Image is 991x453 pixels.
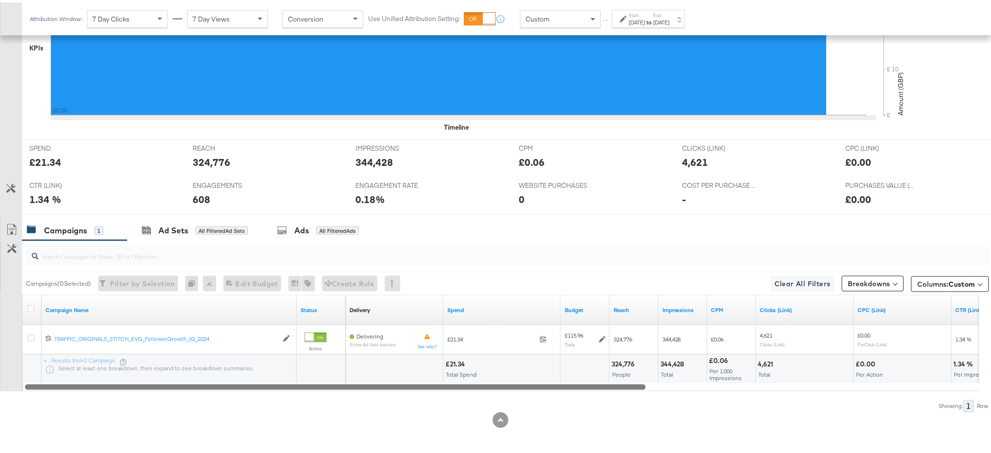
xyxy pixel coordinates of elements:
[356,153,394,167] div: 344,428
[39,240,900,259] input: Search Campaigns by Name, ID or Objective
[857,369,883,376] span: Per Action
[654,10,670,16] label: End:
[645,16,654,23] strong: to
[29,141,103,151] span: SPEND
[26,277,91,286] div: Campaigns ( 0 Selected)
[711,304,752,312] a: The average cost you've paid to have 1,000 impressions of your ad.
[759,369,771,376] span: Total
[526,12,550,21] span: Custom
[519,190,525,204] div: 0
[316,224,359,233] div: All Filtered Ads
[356,330,383,338] span: Delivering
[897,70,905,113] text: Amount (GBP)
[956,333,972,340] span: 1.34 %
[29,13,82,20] div: Attribution Window:
[185,273,203,289] div: 0
[44,223,87,234] div: Campaigns
[446,369,477,376] span: Total Spend
[193,141,266,151] span: REACH
[368,12,460,21] label: Use Unified Attribution Setting:
[682,190,686,204] div: -
[54,333,278,341] a: TRAFFIC_ORIGINALS_STITCH_EVG_FollowerGrowth_IG_2024
[447,304,557,312] a: The total amount spent to date.
[662,333,681,340] span: 344,428
[565,329,583,337] div: £115.96
[612,369,631,376] span: People
[845,190,871,204] div: £0.00
[29,153,61,167] div: £21.34
[519,153,545,167] div: £0.06
[842,273,904,289] button: Breakdowns
[911,274,989,290] button: Columns:Custom
[760,304,850,312] a: The number of clicks on links appearing on your ad or Page that direct people to your sites off F...
[356,190,385,204] div: 0.18%
[709,354,731,363] div: £0.06
[288,12,323,21] span: Conversion
[858,339,887,345] sub: Per Click (Link)
[612,358,638,367] div: 324,776
[654,16,670,24] div: [DATE]
[356,179,429,188] span: ENGAGEMENT RATE
[294,223,309,234] div: Ads
[758,358,776,367] div: 4,621
[682,153,708,167] div: 4,621
[845,141,919,151] span: CPC (LINK)
[29,179,103,188] span: CTR (LINK)
[939,401,964,408] div: Showing:
[760,339,785,345] sub: Clicks (Link)
[629,10,645,16] label: Start:
[845,153,871,167] div: £0.00
[29,190,61,204] div: 1.34 %
[682,141,755,151] span: CLICKS (LINK)
[196,224,248,233] div: All Filtered Ad Sets
[858,304,948,312] a: The average cost for each link click you've received from your ad.
[350,340,396,345] sub: Some Ad Sets Inactive
[350,304,370,312] a: Reflects the ability of your Ad Campaign to achieve delivery based on ad states, schedule and bud...
[918,277,975,287] span: Columns:
[193,179,266,188] span: ENGAGEMENTS
[614,333,632,340] span: 324,776
[565,304,606,312] a: The maximum amount you're willing to spend on your ads, on average each day or over the lifetime ...
[350,304,370,312] div: Delivery
[565,339,575,345] sub: Daily
[602,17,611,20] span: ↑
[29,41,44,50] div: KPIs
[629,16,645,24] div: [DATE]
[45,304,293,312] a: Your campaign name.
[682,179,755,188] span: COST PER PURCHASE (WEBSITE EVENTS)
[193,190,210,204] div: 608
[774,275,831,288] span: Clear All Filters
[949,277,975,286] span: Custom
[92,12,130,21] span: 7 Day Clicks
[356,141,429,151] span: IMPRESSIONS
[845,179,919,188] span: PURCHASES VALUE (WEBSITE EVENTS)
[301,304,342,312] a: Shows the current state of your Ad Campaign.
[661,369,673,376] span: Total
[305,343,327,350] label: Active
[710,365,742,380] span: Per 1,000 Impressions
[158,223,188,234] div: Ad Sets
[193,12,230,21] span: 7 Day Views
[964,398,974,410] div: 1
[444,120,469,130] div: Timeline
[445,358,468,367] div: £21.34
[519,141,592,151] span: CPM
[977,401,989,408] div: Row
[760,329,773,337] span: 4,621
[954,358,976,367] div: 1.34 %
[858,329,871,337] span: £0.00
[771,273,835,289] button: Clear All Filters
[711,333,724,340] span: £0.06
[447,333,536,340] span: £21.34
[662,304,704,312] a: The number of times your ad was served. On mobile apps an ad is counted as served the first time ...
[94,224,103,233] div: 1
[661,358,687,367] div: 344,428
[856,358,879,367] div: £0.00
[54,333,278,340] div: TRAFFIC_ORIGINALS_STITCH_EVG_FollowerGrowth_IG_2024
[614,304,655,312] a: The number of people your ad was served to.
[519,179,592,188] span: WEBSITE PURCHASES
[193,153,230,167] div: 324,776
